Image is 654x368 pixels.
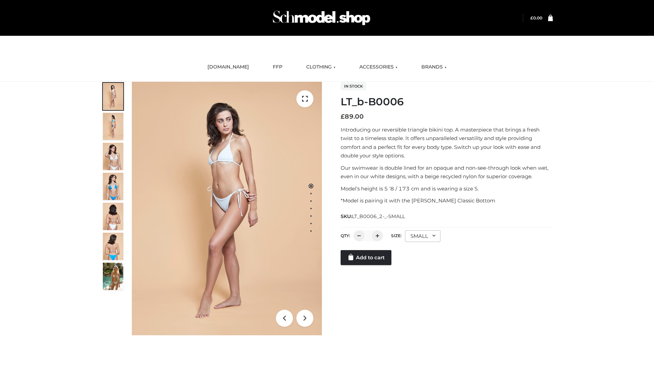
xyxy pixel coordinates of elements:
p: Introducing our reversible triangle bikini top. A masterpiece that brings a fresh twist to a time... [341,125,553,160]
h1: LT_b-B0006 [341,96,553,108]
img: ArielClassicBikiniTop_CloudNine_AzureSky_OW114ECO_2-scaled.jpg [103,113,123,140]
a: Add to cart [341,250,391,265]
label: Size: [391,233,402,238]
p: Our swimwear is double lined for an opaque and non-see-through look when wet, even in our white d... [341,164,553,181]
img: ArielClassicBikiniTop_CloudNine_AzureSky_OW114ECO_1 [132,82,322,335]
a: FFP [268,60,287,75]
img: ArielClassicBikiniTop_CloudNine_AzureSky_OW114ECO_1-scaled.jpg [103,83,123,110]
span: In stock [341,82,366,90]
img: Arieltop_CloudNine_AzureSky2.jpg [103,263,123,290]
a: ACCESSORIES [354,60,403,75]
p: *Model is pairing it with the [PERSON_NAME] Classic Bottom [341,196,553,205]
span: LT_B0006_2-_-SMALL [352,213,405,219]
span: SKU: [341,212,406,220]
span: £ [341,113,345,120]
bdi: 89.00 [341,113,364,120]
span: £ [530,15,533,20]
img: ArielClassicBikiniTop_CloudNine_AzureSky_OW114ECO_3-scaled.jpg [103,143,123,170]
a: BRANDS [416,60,452,75]
a: [DOMAIN_NAME] [202,60,254,75]
img: ArielClassicBikiniTop_CloudNine_AzureSky_OW114ECO_4-scaled.jpg [103,173,123,200]
label: QTY: [341,233,350,238]
a: £0.00 [530,15,542,20]
img: Schmodel Admin 964 [270,4,373,31]
div: SMALL [405,230,440,242]
img: ArielClassicBikiniTop_CloudNine_AzureSky_OW114ECO_7-scaled.jpg [103,203,123,230]
p: Model’s height is 5 ‘8 / 173 cm and is wearing a size S. [341,184,553,193]
bdi: 0.00 [530,15,542,20]
a: CLOTHING [301,60,341,75]
img: ArielClassicBikiniTop_CloudNine_AzureSky_OW114ECO_8-scaled.jpg [103,233,123,260]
